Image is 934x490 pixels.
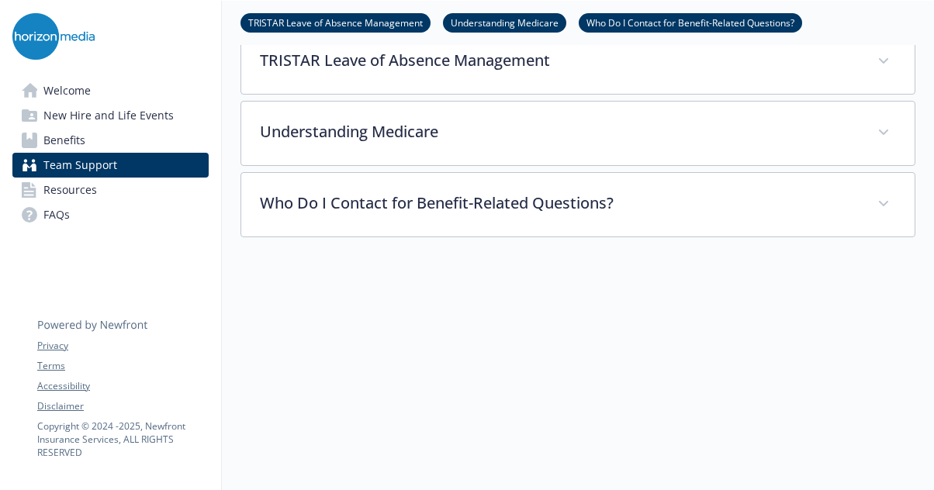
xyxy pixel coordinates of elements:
div: TRISTAR Leave of Absence Management [241,30,915,94]
a: Understanding Medicare [443,15,566,29]
a: Who Do I Contact for Benefit-Related Questions? [579,15,802,29]
p: TRISTAR Leave of Absence Management [260,49,859,72]
span: Benefits [43,128,85,153]
a: Accessibility [37,379,208,393]
a: New Hire and Life Events [12,103,209,128]
span: FAQs [43,202,70,227]
a: Terms [37,359,208,373]
a: TRISTAR Leave of Absence Management [240,15,431,29]
a: Resources [12,178,209,202]
a: FAQs [12,202,209,227]
div: Understanding Medicare [241,102,915,165]
a: Privacy [37,339,208,353]
a: Team Support [12,153,209,178]
a: Benefits [12,128,209,153]
a: Welcome [12,78,209,103]
span: New Hire and Life Events [43,103,174,128]
span: Team Support [43,153,117,178]
span: Resources [43,178,97,202]
p: Understanding Medicare [260,120,859,143]
div: Who Do I Contact for Benefit-Related Questions? [241,173,915,236]
a: Disclaimer [37,399,208,413]
span: Welcome [43,78,91,103]
p: Who Do I Contact for Benefit-Related Questions? [260,192,859,215]
p: Copyright © 2024 - 2025 , Newfront Insurance Services, ALL RIGHTS RESERVED [37,419,208,459]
